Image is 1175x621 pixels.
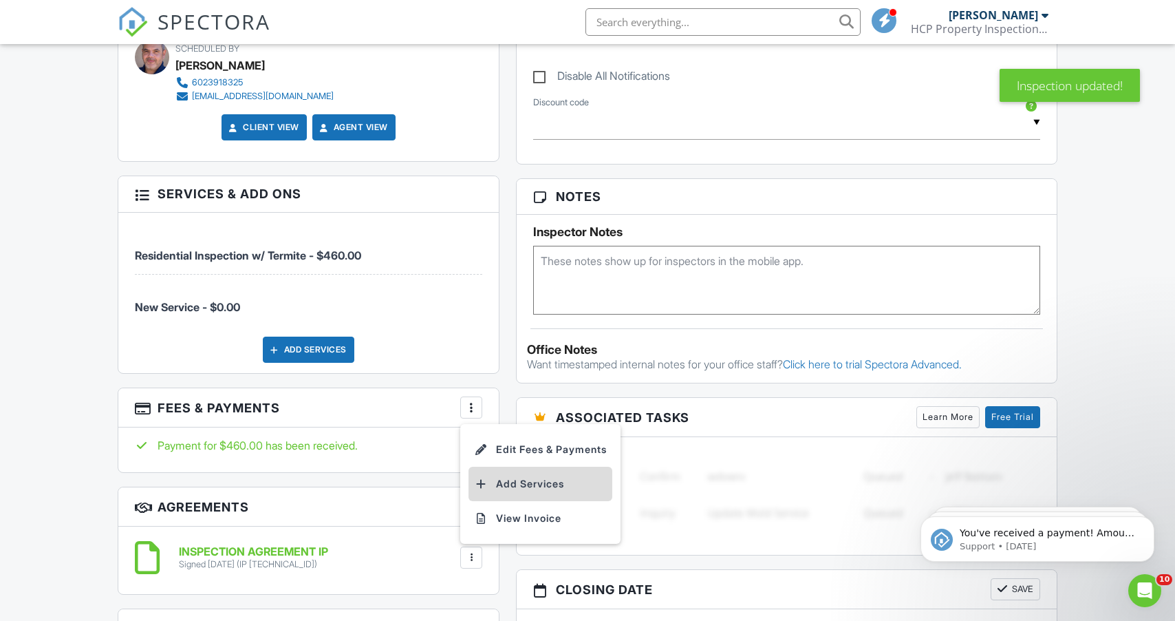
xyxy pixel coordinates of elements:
[949,8,1038,22] div: [PERSON_NAME]
[1156,574,1172,585] span: 10
[118,388,499,428] h3: Fees & Payments
[192,91,334,102] div: [EMAIL_ADDRESS][DOMAIN_NAME]
[533,96,589,109] label: Discount code
[135,249,361,262] span: Residential Inspection w/ Termite - $460.00
[783,357,962,371] a: Click here to trial Spectora Advanced.
[158,7,270,36] span: SPECTORA
[175,76,334,90] a: 6023918325
[179,559,328,570] div: Signed [DATE] (IP [TECHNICAL_ID])
[135,223,482,275] li: Service: Residential Inspection w/ Termite
[533,448,1040,541] img: blurred-tasks-251b60f19c3f713f9215ee2a18cbf2105fc2d72fcd585247cf5e9ec0c957c1dd.png
[179,546,328,558] h6: INSPECTION AGREEMENT IP
[135,438,482,453] div: Payment for $460.00 has been received.
[556,408,689,427] span: Associated Tasks
[179,546,328,570] a: INSPECTION AGREEMENT IP Signed [DATE] (IP [TECHNICAL_ID])
[533,70,670,87] label: Disable All Notifications
[175,43,239,54] span: Scheduled By
[135,275,482,326] li: Service: New Service
[517,179,1057,215] h3: Notes
[118,7,148,37] img: The Best Home Inspection Software - Spectora
[192,77,243,88] div: 6023918325
[118,487,499,527] h3: Agreements
[175,90,334,103] a: [EMAIL_ADDRESS][DOMAIN_NAME]
[585,8,861,36] input: Search everything...
[985,406,1040,428] a: Free Trial
[1000,69,1140,102] div: Inspection updated!
[900,487,1175,584] iframe: Intercom notifications message
[916,406,980,428] a: Learn More
[527,357,1046,372] p: Want timestamped internal notes for your office staff?
[175,55,265,76] div: [PERSON_NAME]
[1128,574,1161,607] iframe: Intercom live chat
[118,19,270,48] a: SPECTORA
[533,225,1040,239] h5: Inspector Notes
[991,578,1040,600] button: Save
[263,337,354,363] div: Add Services
[911,22,1048,36] div: HCP Property Inspections Arizona
[556,580,653,599] span: Closing date
[135,300,240,314] span: New Service - $0.00
[527,343,1046,357] div: Office Notes
[226,120,299,134] a: Client View
[317,120,388,134] a: Agent View
[118,176,499,212] h3: Services & Add ons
